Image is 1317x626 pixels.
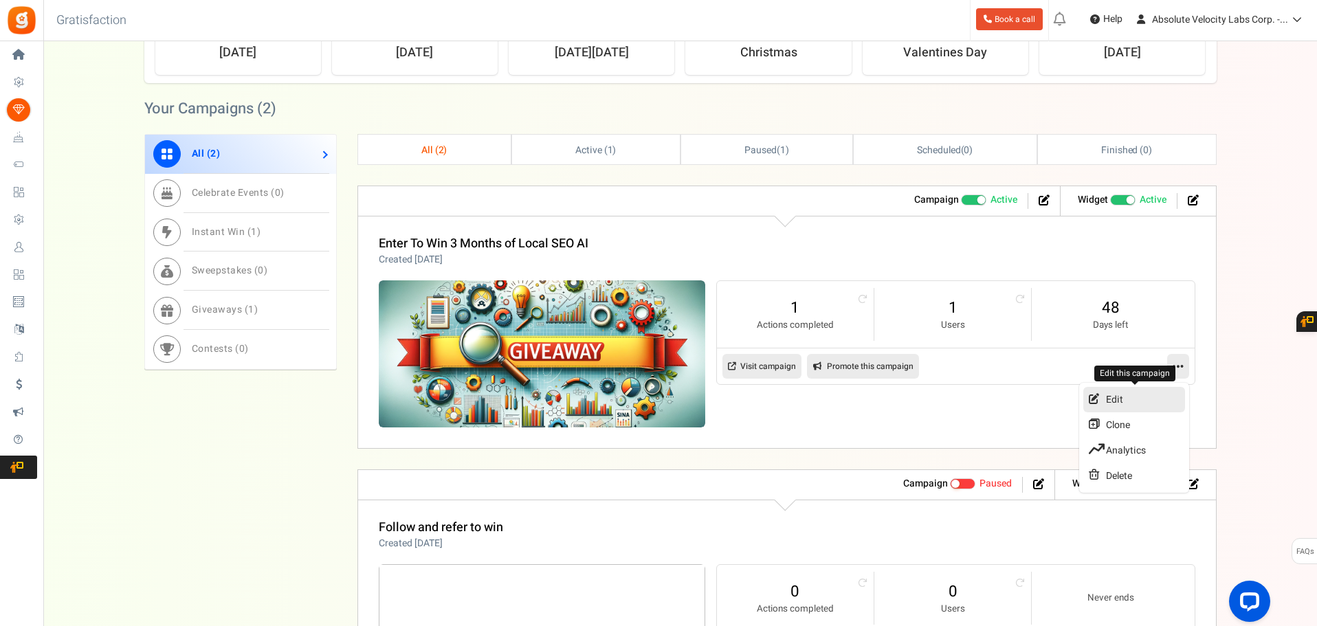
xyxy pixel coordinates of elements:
[1062,477,1177,493] li: Widget activated
[1094,366,1175,381] div: Edit this campaign
[379,253,588,267] p: Created [DATE]
[1083,463,1185,489] a: Delete
[914,192,959,207] strong: Campaign
[744,143,789,157] span: ( )
[1101,143,1152,157] span: Finished ( )
[192,263,268,278] span: Sweepstakes ( )
[396,44,433,62] strong: [DATE]
[575,143,617,157] span: Active ( )
[780,143,786,157] span: 1
[1085,8,1128,30] a: Help
[608,143,613,157] span: 1
[976,8,1043,30] a: Book a call
[210,146,217,161] span: 2
[1078,192,1108,207] strong: Widget
[192,225,261,239] span: Instant Win ( )
[980,476,1012,491] span: Paused
[555,44,629,62] strong: [DATE][DATE]
[888,319,1017,332] small: Users
[192,146,221,161] span: All ( )
[888,603,1017,616] small: Users
[744,143,777,157] span: Paused
[1143,143,1149,157] span: 0
[192,186,285,200] span: Celebrate Events ( )
[1100,12,1122,26] span: Help
[251,225,257,239] span: 1
[964,143,969,157] span: 0
[903,44,987,62] strong: Valentines Day
[1140,193,1166,207] span: Active
[731,319,860,332] small: Actions completed
[888,297,1017,319] a: 1
[219,44,256,62] strong: [DATE]
[990,193,1017,207] span: Active
[1067,193,1177,209] li: Widget activated
[888,581,1017,603] a: 0
[1083,438,1185,463] a: Analytics
[917,143,973,157] span: ( )
[192,302,258,317] span: Giveaways ( )
[144,102,276,115] h2: Your Campaigns ( )
[6,5,37,36] img: Gratisfaction
[239,342,245,356] span: 0
[275,186,281,200] span: 0
[421,143,447,157] span: All ( )
[1152,12,1288,27] span: Absolute Velocity Labs Corp. -...
[248,302,254,317] span: 1
[379,234,588,253] a: Enter To Win 3 Months of Local SEO AI
[41,7,142,34] h3: Gratisfaction
[722,354,801,379] a: Visit campaign
[903,476,948,491] strong: Campaign
[192,342,249,356] span: Contests ( )
[1296,539,1314,565] span: FAQs
[1083,387,1185,412] a: Edit
[1072,476,1103,491] strong: Widget
[1045,319,1175,332] small: Days left
[1104,44,1141,62] strong: [DATE]
[379,537,503,550] p: Created [DATE]
[379,518,503,537] a: Follow and refer to win
[1083,412,1185,438] a: Clone
[807,354,919,379] a: Promote this campaign
[1032,288,1189,341] li: 48
[731,581,860,603] a: 0
[439,143,444,157] span: 2
[263,98,271,120] span: 2
[258,263,264,278] span: 0
[917,143,961,157] span: Scheduled
[740,44,797,62] strong: Christmas
[731,297,860,319] a: 1
[1045,592,1175,605] small: Never ends
[731,603,860,616] small: Actions completed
